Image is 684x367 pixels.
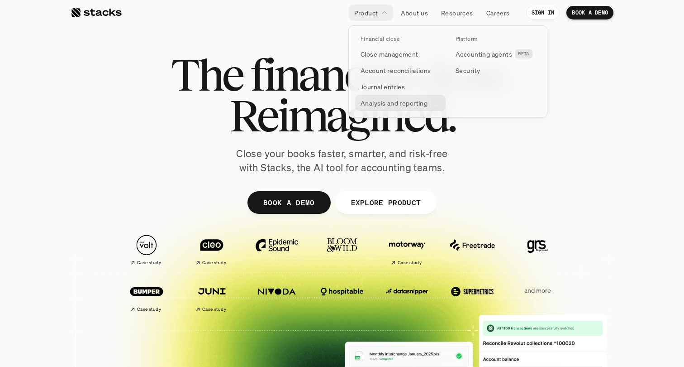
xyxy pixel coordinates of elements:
a: Case study [119,276,175,316]
p: SIGN IN [532,10,555,16]
a: Case study [184,230,240,270]
a: About us [395,5,433,21]
h2: Case study [137,260,161,266]
a: Case study [119,230,175,270]
p: Journal entries [361,82,405,92]
p: EXPLORE PRODUCT [351,196,421,209]
h2: Case study [137,307,161,312]
a: SIGN IN [526,6,560,19]
a: Analysis and reporting [355,95,446,111]
p: Close management [361,49,418,59]
p: Account reconciliations [361,66,431,75]
p: Close your books faster, smarter, and risk-free with Stacks, the AI tool for accounting teams. [229,147,455,175]
p: and more [509,287,565,295]
h2: Case study [202,260,226,266]
a: Accounting agentsBETA [450,46,541,62]
a: BOOK A DEMO [566,6,613,19]
a: EXPLORE PRODUCT [335,191,437,214]
span: The [171,54,242,95]
a: Security [450,62,541,78]
a: Close management [355,46,446,62]
a: BOOK A DEMO [247,191,331,214]
span: financial [250,54,406,95]
p: Resources [441,8,473,18]
p: Security [456,66,480,75]
h2: BETA [518,51,530,57]
a: Journal entries [355,78,446,95]
p: About us [401,8,428,18]
h2: Case study [398,260,422,266]
p: Accounting agents [456,49,512,59]
p: Product [354,8,378,18]
p: BOOK A DEMO [263,196,315,209]
span: Reimagined. [229,95,455,136]
p: Financial close [361,36,399,42]
a: Case study [184,276,240,316]
h2: Case study [202,307,226,312]
p: Analysis and reporting [361,98,427,108]
p: Careers [486,8,510,18]
a: Privacy Policy [107,210,147,216]
a: Case study [379,230,435,270]
a: Resources [436,5,479,21]
a: Account reconciliations [355,62,446,78]
a: Careers [481,5,515,21]
p: Platform [456,36,478,42]
p: BOOK A DEMO [572,10,608,16]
